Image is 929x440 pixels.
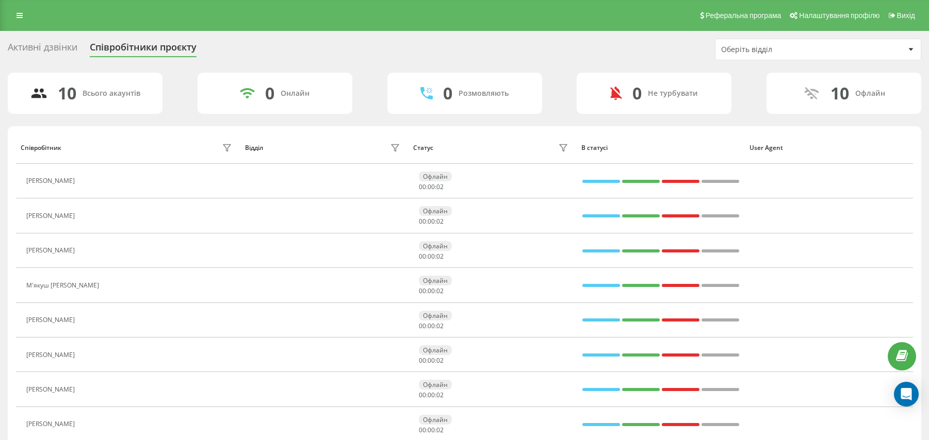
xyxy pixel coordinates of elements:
[413,144,433,151] div: Статус
[419,391,426,399] span: 00
[26,420,77,428] div: [PERSON_NAME]
[58,83,76,103] div: 10
[632,83,642,103] div: 0
[419,217,426,226] span: 00
[436,321,444,330] span: 02
[419,311,452,320] div: Офлайн
[799,11,879,20] span: Налаштування профілю
[265,83,274,103] div: 0
[706,11,781,20] span: Реферальна програма
[436,426,444,434] span: 02
[419,252,426,261] span: 00
[428,356,435,365] span: 00
[459,89,509,98] div: Розмовляють
[428,252,435,261] span: 00
[26,212,77,219] div: [PERSON_NAME]
[419,206,452,216] div: Офлайн
[281,89,309,98] div: Онлайн
[436,391,444,399] span: 02
[419,276,452,285] div: Офлайн
[26,386,77,393] div: [PERSON_NAME]
[26,282,102,289] div: М'якуш [PERSON_NAME]
[419,241,452,251] div: Офлайн
[83,89,140,98] div: Всього акаунтів
[419,392,444,399] div: : :
[897,11,915,20] span: Вихід
[26,351,77,359] div: [PERSON_NAME]
[419,321,426,330] span: 00
[436,182,444,191] span: 02
[26,247,77,254] div: [PERSON_NAME]
[855,89,885,98] div: Офлайн
[419,415,452,425] div: Офлайн
[419,380,452,390] div: Офлайн
[428,321,435,330] span: 00
[436,286,444,295] span: 02
[749,144,908,151] div: User Agent
[419,287,444,295] div: : :
[428,391,435,399] span: 00
[419,182,426,191] span: 00
[581,144,740,151] div: В статусі
[830,83,849,103] div: 10
[428,217,435,226] span: 00
[443,83,452,103] div: 0
[419,253,444,260] div: : :
[419,357,444,364] div: : :
[428,182,435,191] span: 00
[419,345,452,355] div: Офлайн
[419,218,444,225] div: : :
[419,286,426,295] span: 00
[436,356,444,365] span: 02
[245,144,263,151] div: Відділ
[419,172,452,181] div: Офлайн
[8,42,77,58] div: Активні дзвінки
[428,286,435,295] span: 00
[436,217,444,226] span: 02
[90,42,197,58] div: Співробітники проєкту
[26,316,77,324] div: [PERSON_NAME]
[26,177,77,184] div: [PERSON_NAME]
[436,252,444,261] span: 02
[419,323,444,330] div: : :
[428,426,435,434] span: 00
[419,183,444,191] div: : :
[419,356,426,365] span: 00
[21,144,61,151] div: Співробітник
[894,382,919,407] div: Open Intercom Messenger
[419,426,426,434] span: 00
[419,427,444,434] div: : :
[648,89,698,98] div: Не турбувати
[721,45,844,54] div: Оберіть відділ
